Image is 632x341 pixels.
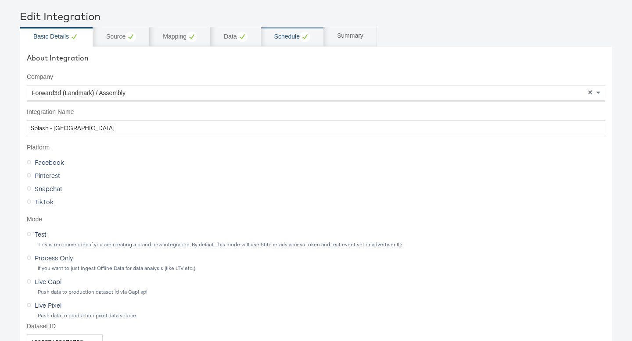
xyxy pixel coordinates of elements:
div: Basic Details [33,32,79,42]
div: Push data to production dataset id via Capi api [37,289,605,295]
div: Push data to production pixel data source [37,313,605,319]
label: Company [27,73,605,82]
label: Dataset ID [27,322,103,331]
span: Pinterest [35,171,60,180]
div: Data [224,32,248,42]
div: This is recommended if you are creating a brand new integration. By default this mode will use St... [37,242,605,248]
input: Integration Name [27,120,605,136]
span: TikTok [35,197,54,206]
div: Edit Integration [20,9,612,24]
span: Test [35,230,47,238]
span: × [588,89,592,96]
span: Forward3d (Landmark) / Assembly [32,89,126,96]
span: Snapchat [35,184,62,193]
span: Live Pixel [35,301,61,309]
span: Facebook [35,158,64,167]
div: Source [106,32,136,42]
span: Clear value [586,85,594,100]
span: Live Capi [35,277,61,286]
label: Platform [27,143,605,152]
div: Mapping [163,32,197,42]
label: Integration Name [27,108,605,117]
label: Mode [27,215,605,224]
div: About Integration [27,53,605,63]
div: If you want to just ingest Offline Data for data analysis (like LTV etc.,) [37,265,605,271]
div: Summary [337,32,363,40]
div: Schedule [274,32,310,42]
span: Process Only [35,253,73,262]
